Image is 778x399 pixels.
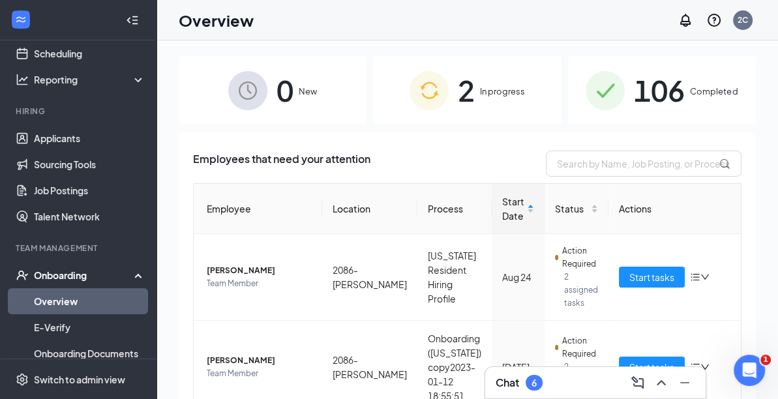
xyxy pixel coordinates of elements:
span: Start tasks [629,270,674,284]
a: Scheduling [34,40,145,66]
th: Process [417,184,492,234]
span: [PERSON_NAME] [207,264,312,277]
th: Actions [608,184,741,234]
span: Action Required [562,244,598,271]
svg: WorkstreamLogo [14,13,27,26]
button: Minimize [674,372,695,393]
svg: Settings [16,373,29,386]
th: Status [545,184,608,234]
div: Hiring [16,106,143,117]
div: Switch to admin view [34,373,125,386]
span: Team Member [207,367,312,380]
span: Employees that need your attention [193,151,370,177]
span: bars [690,272,700,282]
th: Employee [194,184,322,234]
a: Job Postings [34,177,145,203]
td: [US_STATE] Resident Hiring Profile [417,234,492,321]
a: Applicants [34,125,145,151]
a: Onboarding Documents [34,340,145,366]
span: In progress [480,85,525,98]
span: Action Required [562,334,598,361]
button: Start tasks [619,267,685,288]
span: New [299,85,317,98]
div: Onboarding [34,269,134,282]
svg: Minimize [677,375,693,391]
a: Talent Network [34,203,145,229]
a: Overview [34,288,145,314]
svg: UserCheck [16,269,29,282]
svg: ComposeMessage [630,375,646,391]
span: 0 [277,68,293,113]
svg: Analysis [16,73,29,86]
svg: Collapse [126,14,139,27]
iframe: Intercom live chat [734,355,765,386]
td: 2086-[PERSON_NAME] [322,234,417,321]
button: Start tasks [619,357,685,377]
span: 1 [760,355,771,365]
span: down [700,362,710,372]
span: Start tasks [629,360,674,374]
h3: Chat [496,376,519,390]
span: 2 [458,68,475,113]
th: Location [322,184,417,234]
button: ComposeMessage [627,372,648,393]
span: Status [555,201,588,216]
div: Reporting [34,73,146,86]
span: Team Member [207,277,312,290]
span: 106 [634,68,685,113]
svg: QuestionInfo [706,12,722,28]
div: Team Management [16,243,143,254]
div: Aug 24 [502,270,534,284]
span: Start Date [502,194,524,223]
span: 2 assigned tasks [564,271,598,310]
span: down [700,273,710,282]
div: 2C [738,14,748,25]
svg: Notifications [678,12,693,28]
span: bars [690,362,700,372]
div: [DATE] [502,360,534,374]
div: 6 [531,377,537,389]
h1: Overview [179,9,254,31]
button: ChevronUp [651,372,672,393]
span: [PERSON_NAME] [207,354,312,367]
span: Completed [690,85,738,98]
a: Sourcing Tools [34,151,145,177]
a: E-Verify [34,314,145,340]
svg: ChevronUp [653,375,669,391]
input: Search by Name, Job Posting, or Process [546,151,741,177]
